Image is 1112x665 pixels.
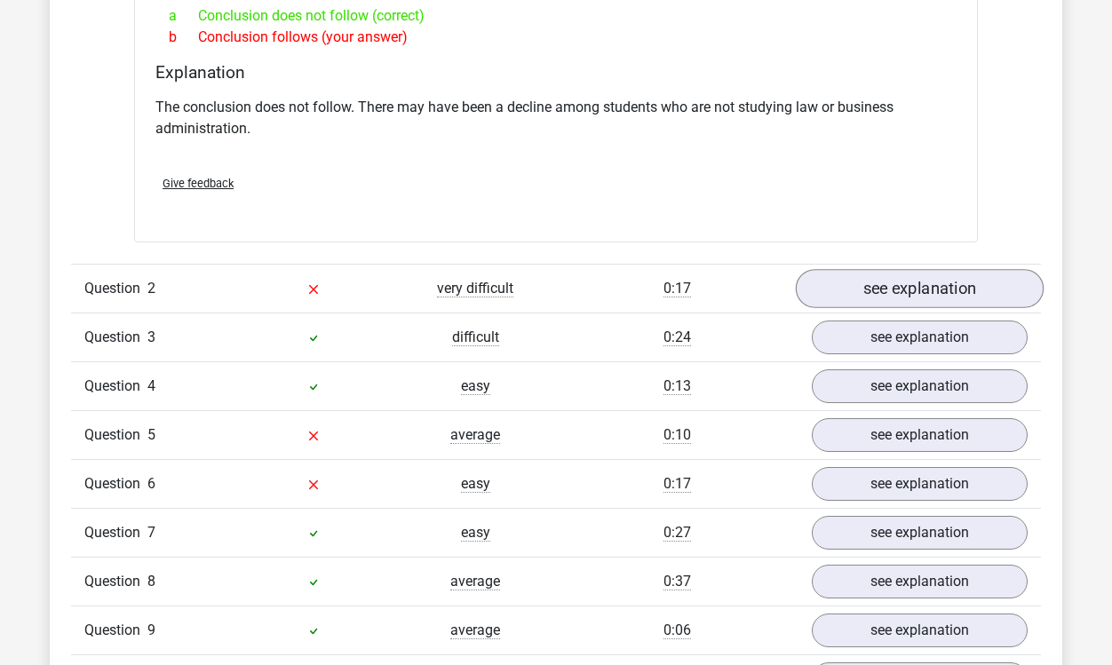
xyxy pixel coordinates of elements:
div: Conclusion does not follow (correct) [155,5,957,27]
span: a [169,5,198,27]
a: see explanation [812,321,1028,354]
span: Question [84,522,147,543]
span: 2 [147,280,155,297]
span: very difficult [437,280,513,297]
span: 3 [147,329,155,345]
span: 0:27 [663,524,691,542]
span: Question [84,424,147,446]
span: Question [84,571,147,592]
h4: Explanation [155,62,957,83]
a: see explanation [812,614,1028,647]
span: b [169,27,198,48]
span: average [450,573,500,590]
span: Give feedback [163,177,234,190]
span: average [450,426,500,444]
span: 0:17 [663,475,691,493]
a: see explanation [812,516,1028,550]
span: 7 [147,524,155,541]
a: see explanation [812,467,1028,501]
span: Question [84,327,147,348]
span: difficult [452,329,499,346]
span: easy [461,475,490,493]
div: Conclusion follows (your answer) [155,27,957,48]
span: 5 [147,426,155,443]
span: easy [461,377,490,395]
a: see explanation [812,565,1028,598]
span: Question [84,278,147,299]
span: 9 [147,621,155,638]
span: 4 [147,377,155,394]
a: see explanation [812,369,1028,403]
span: 0:06 [663,621,691,639]
span: 8 [147,573,155,590]
span: 6 [147,475,155,492]
span: 0:37 [663,573,691,590]
a: see explanation [796,269,1044,308]
span: average [450,621,500,639]
span: 0:17 [663,280,691,297]
span: Question [84,620,147,641]
span: Question [84,473,147,495]
p: The conclusion does not follow. There may have been a decline among students who are not studying... [155,97,957,139]
span: 0:10 [663,426,691,444]
span: easy [461,524,490,542]
a: see explanation [812,418,1028,452]
span: 0:24 [663,329,691,346]
span: 0:13 [663,377,691,395]
span: Question [84,376,147,397]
